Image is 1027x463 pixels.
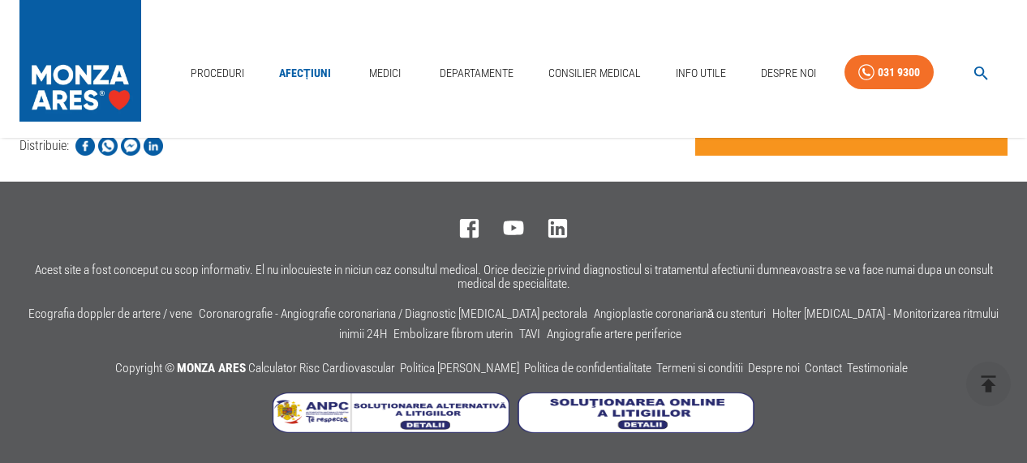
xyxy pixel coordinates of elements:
[248,361,395,375] a: Calculator Risc Cardiovascular
[359,57,411,90] a: Medici
[19,264,1008,291] p: Acest site a fost conceput cu scop informativ. El nu inlocuieste in niciun caz consultul medical....
[518,392,754,433] img: Soluționarea online a litigiilor
[184,57,251,90] a: Proceduri
[748,361,800,375] a: Despre noi
[19,136,69,156] p: Distribuie:
[547,327,681,341] a: Angiografie artere periferice
[75,136,95,156] img: Share on Facebook
[966,362,1011,406] button: delete
[656,361,743,375] a: Termeni si conditii
[98,136,118,156] img: Share on WhatsApp
[121,136,140,156] img: Share on Facebook Messenger
[273,57,337,90] a: Afecțiuni
[542,57,647,90] a: Consilier Medical
[433,57,520,90] a: Departamente
[519,327,540,341] a: TAVI
[754,57,823,90] a: Despre Noi
[273,421,518,436] a: Soluționarea Alternativă a Litigiilor
[878,62,920,83] div: 031 9300
[844,55,934,90] a: 031 9300
[144,136,163,156] img: Share on LinkedIn
[199,307,587,321] a: Coronarografie - Angiografie coronariana / Diagnostic [MEDICAL_DATA] pectorala
[518,421,754,436] a: Soluționarea online a litigiilor
[594,307,767,321] a: Angioplastie coronariană cu stenturi
[805,361,842,375] a: Contact
[273,392,509,433] img: Soluționarea Alternativă a Litigiilor
[400,361,519,375] a: Politica [PERSON_NAME]
[847,361,908,375] a: Testimoniale
[669,57,733,90] a: Info Utile
[393,327,513,341] a: Embolizare fibrom uterin
[28,307,192,321] a: Ecografia doppler de artere / vene
[524,361,651,375] a: Politica de confidentialitate
[115,358,913,379] p: Copyright ©
[177,361,246,375] span: MONZA ARES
